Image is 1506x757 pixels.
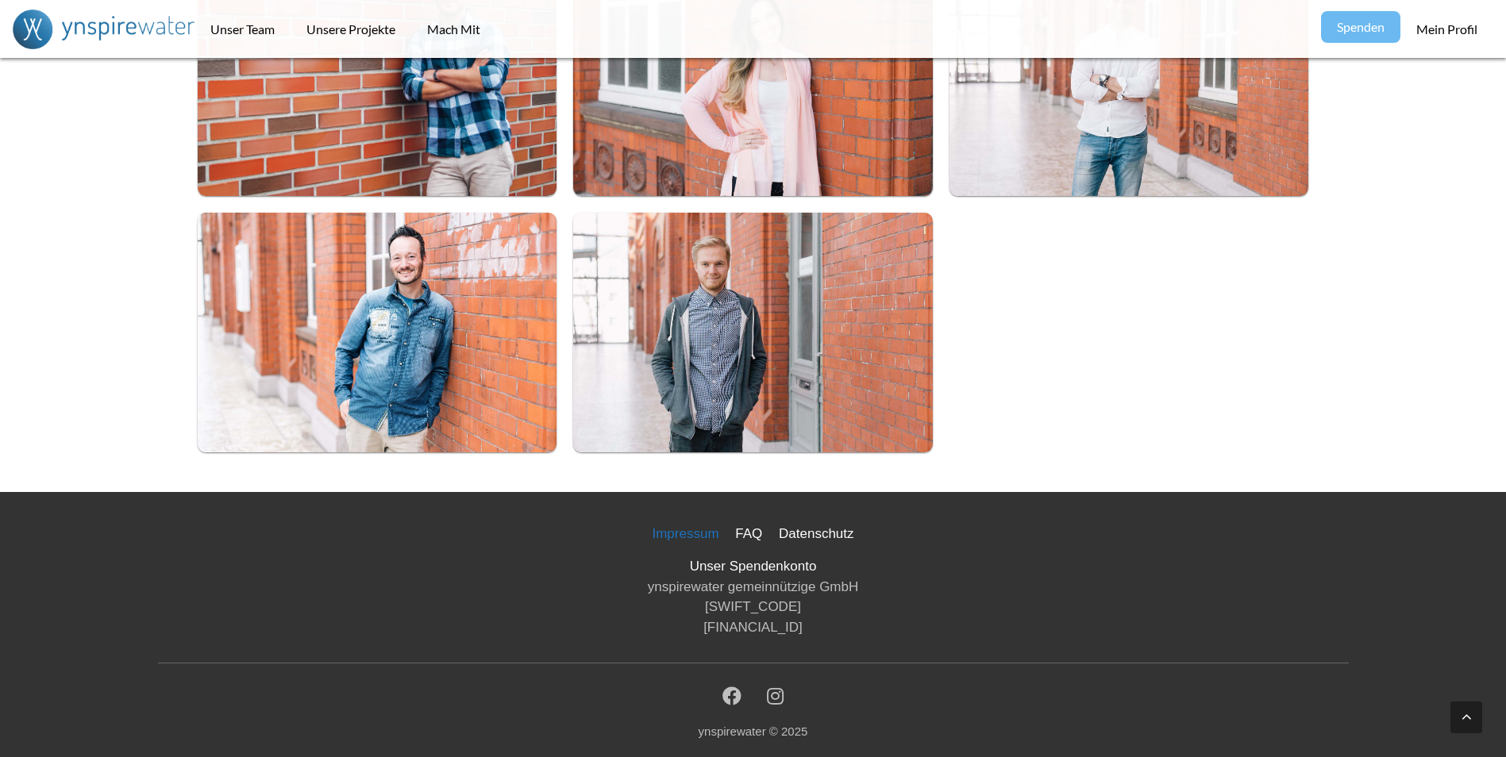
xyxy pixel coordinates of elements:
[645,520,725,548] a: Impressum
[1321,11,1400,43] a: Spenden
[158,617,1349,638] div: [FINANCIAL_ID]
[1450,701,1482,733] a: Nach oben scrollen
[158,723,1349,741] div: ynspirewater © 2025
[158,556,1349,577] div: Unser Spendenkonto
[722,686,741,707] a: Facebook
[158,597,1349,617] div: [SWIFT_CODE]
[158,577,1349,598] div: ynspirewater gemeinnützige GmbH
[767,686,784,707] a: Instagram
[729,520,768,548] a: FAQ
[772,520,861,548] a: Datenschutz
